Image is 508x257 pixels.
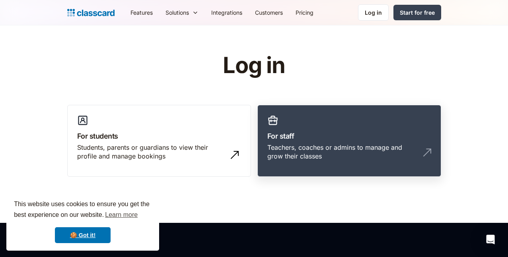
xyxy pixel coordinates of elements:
div: Start for free [400,8,435,17]
a: learn more about cookies [104,209,139,221]
h1: Log in [128,53,380,78]
h3: For students [77,131,241,141]
a: Integrations [205,4,249,21]
div: Open Intercom Messenger [481,230,500,249]
div: Solutions [159,4,205,21]
a: Start for free [393,5,441,20]
a: Features [124,4,159,21]
div: cookieconsent [6,192,159,251]
div: Teachers, coaches or admins to manage and grow their classes [267,143,415,161]
a: For studentsStudents, parents or guardians to view their profile and manage bookings [67,105,251,177]
a: Pricing [289,4,320,21]
span: This website uses cookies to ensure you get the best experience on our website. [14,199,152,221]
div: Students, parents or guardians to view their profile and manage bookings [77,143,225,161]
div: Log in [365,8,382,17]
h3: For staff [267,131,431,141]
div: Solutions [165,8,189,17]
a: Log in [358,4,389,21]
a: For staffTeachers, coaches or admins to manage and grow their classes [257,105,441,177]
a: home [67,7,115,18]
a: Customers [249,4,289,21]
a: dismiss cookie message [55,227,111,243]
